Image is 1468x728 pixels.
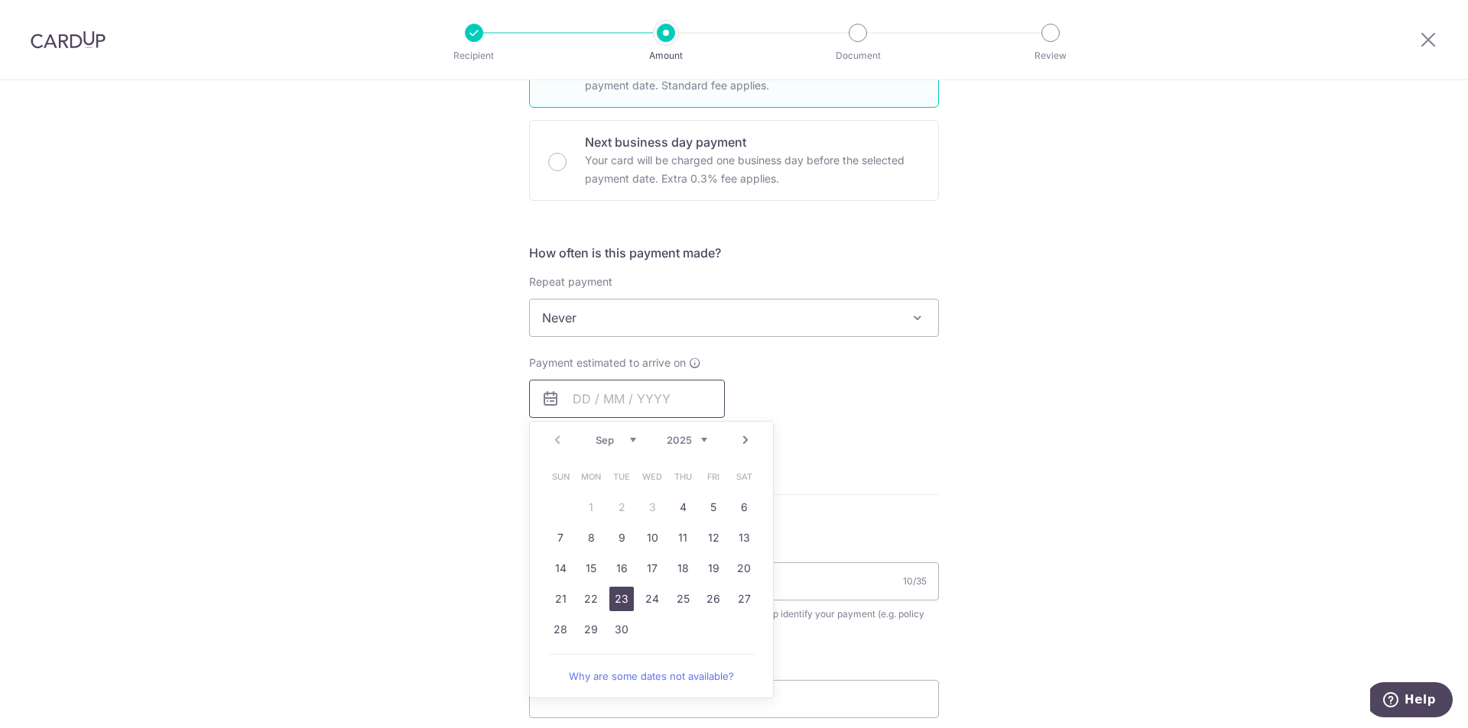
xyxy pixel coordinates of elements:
p: Review [994,48,1107,63]
label: Repeat payment [529,274,612,290]
span: Saturday [732,464,756,489]
a: 28 [548,617,573,642]
span: Payment estimated to arrive on [529,355,686,370]
a: 21 [548,587,573,611]
p: Document [801,48,914,63]
h5: How often is this payment made? [529,244,939,262]
a: 25 [671,587,695,611]
a: 5 [701,495,726,519]
input: DD / MM / YYYY [529,380,725,418]
span: Friday [701,464,726,489]
a: 15 [579,556,603,581]
a: 17 [640,556,664,581]
p: Your card will be charged one business day before the selected payment date. Extra 0.3% fee applies. [585,151,920,188]
a: Why are some dates not available? [548,661,755,691]
span: Never [530,299,938,336]
a: 30 [609,617,634,642]
a: 26 [701,587,726,611]
a: 24 [640,587,664,611]
a: 19 [701,556,726,581]
p: Amount [609,48,723,63]
span: Monday [579,464,603,489]
a: 13 [732,526,756,550]
span: Thursday [671,464,695,489]
div: 10/35 [903,574,927,589]
iframe: Opens a widget where you can find more information [1370,682,1453,720]
a: 27 [732,587,756,611]
a: 10 [640,526,664,550]
p: Next business day payment [585,133,920,151]
span: Sunday [548,464,573,489]
a: 18 [671,556,695,581]
a: 16 [609,556,634,581]
a: 6 [732,495,756,519]
a: 8 [579,526,603,550]
a: 7 [548,526,573,550]
a: 12 [701,526,726,550]
a: 22 [579,587,603,611]
span: Wednesday [640,464,664,489]
img: CardUp [31,31,106,49]
a: 4 [671,495,695,519]
a: 11 [671,526,695,550]
a: 14 [548,556,573,581]
a: 9 [609,526,634,550]
span: Tuesday [609,464,634,489]
a: 23 [609,587,634,611]
a: 29 [579,617,603,642]
a: 20 [732,556,756,581]
a: Next [736,431,755,449]
span: Never [529,299,939,337]
p: Recipient [417,48,531,63]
